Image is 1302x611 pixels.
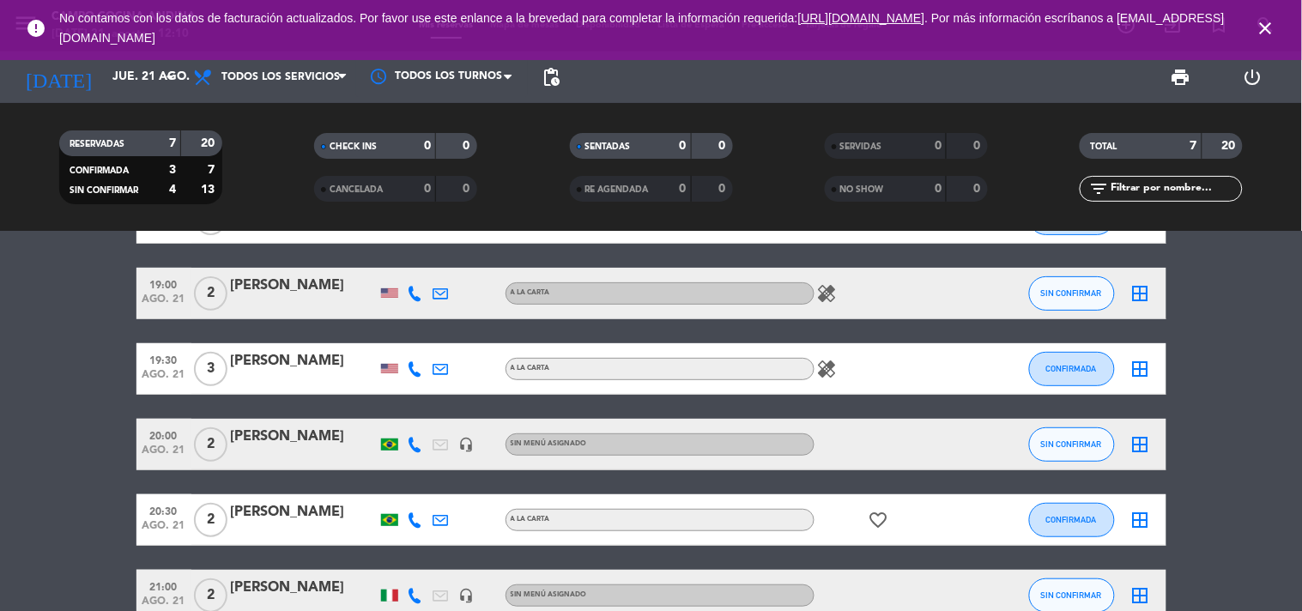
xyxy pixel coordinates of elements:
i: close [1256,18,1276,39]
button: CONFIRMADA [1029,503,1115,537]
span: 2 [194,427,227,462]
span: 20:00 [142,425,185,445]
span: CONFIRMADA [70,166,129,175]
span: RESERVADAS [70,140,124,148]
i: headset_mic [459,437,475,452]
button: CONFIRMADA [1029,352,1115,386]
span: A la carta [511,289,550,296]
strong: 0 [718,183,729,195]
span: 20:30 [142,500,185,520]
span: No contamos con los datos de facturación actualizados. Por favor use este enlance a la brevedad p... [59,11,1225,45]
i: filter_list [1088,178,1109,199]
span: ago. 21 [142,445,185,464]
span: 19:00 [142,274,185,293]
span: NO SHOW [840,185,884,194]
strong: 0 [424,183,431,195]
strong: 0 [935,183,942,195]
span: 2 [194,503,227,537]
span: ago. 21 [142,369,185,389]
i: favorite_border [869,510,889,530]
strong: 0 [680,183,687,195]
strong: 0 [973,183,984,195]
strong: 7 [208,164,218,176]
span: TOTAL [1090,142,1117,151]
div: [PERSON_NAME] [231,426,377,448]
strong: 7 [169,137,176,149]
span: SIN CONFIRMAR [70,186,138,195]
strong: 13 [201,184,218,196]
i: power_settings_new [1243,67,1263,88]
div: [PERSON_NAME] [231,501,377,523]
div: [PERSON_NAME] [231,350,377,372]
input: Filtrar por nombre... [1109,179,1242,198]
div: [PERSON_NAME] [231,577,377,599]
span: print [1171,67,1191,88]
span: SERVIDAS [840,142,882,151]
span: CANCELADA [330,185,383,194]
i: [DATE] [13,58,104,96]
strong: 4 [169,184,176,196]
strong: 7 [1190,140,1197,152]
i: border_all [1130,434,1151,455]
i: healing [817,283,838,304]
strong: 0 [463,183,474,195]
strong: 0 [935,140,942,152]
strong: 3 [169,164,176,176]
span: SIN CONFIRMAR [1041,590,1102,600]
span: RE AGENDADA [585,185,649,194]
a: . Por más información escríbanos a [EMAIL_ADDRESS][DOMAIN_NAME] [59,11,1225,45]
div: [PERSON_NAME] [231,275,377,297]
strong: 0 [680,140,687,152]
i: border_all [1130,359,1151,379]
span: A la carta [511,516,550,523]
span: ago. 21 [142,520,185,540]
i: border_all [1130,510,1151,530]
span: Sin menú asignado [511,591,587,598]
a: [URL][DOMAIN_NAME] [798,11,925,25]
span: CONFIRMADA [1046,364,1097,373]
i: healing [817,359,838,379]
span: 21:00 [142,576,185,596]
span: CONFIRMADA [1046,515,1097,524]
strong: 20 [1222,140,1239,152]
button: SIN CONFIRMAR [1029,427,1115,462]
i: border_all [1130,283,1151,304]
span: ago. 21 [142,293,185,313]
i: error [26,18,46,39]
strong: 20 [201,137,218,149]
div: LOG OUT [1217,51,1289,103]
strong: 0 [973,140,984,152]
span: Todos los servicios [221,71,340,83]
i: headset_mic [459,588,475,603]
i: border_all [1130,585,1151,606]
span: SENTADAS [585,142,631,151]
i: arrow_drop_down [160,67,180,88]
span: CHECK INS [330,142,377,151]
span: SIN CONFIRMAR [1041,288,1102,298]
span: A la carta [511,365,550,372]
span: 2 [194,276,227,311]
span: 19:30 [142,349,185,369]
span: SIN CONFIRMAR [1041,439,1102,449]
button: SIN CONFIRMAR [1029,276,1115,311]
strong: 0 [718,140,729,152]
span: 3 [194,352,227,386]
span: pending_actions [541,67,561,88]
strong: 0 [463,140,474,152]
strong: 0 [424,140,431,152]
span: Sin menú asignado [511,440,587,447]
